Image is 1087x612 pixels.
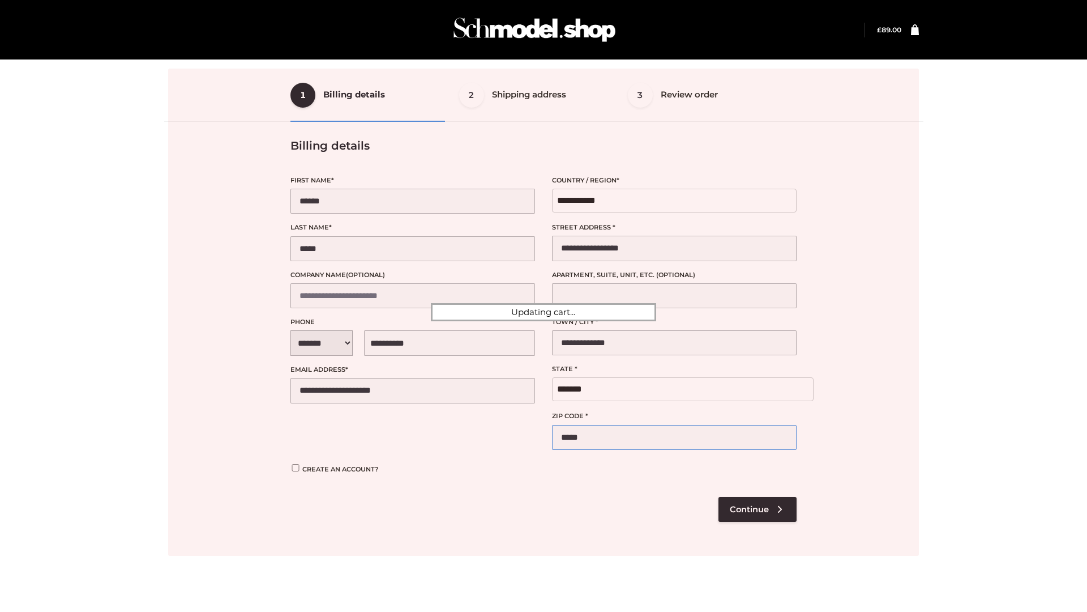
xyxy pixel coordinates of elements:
bdi: 89.00 [877,25,901,34]
img: Schmodel Admin 964 [450,7,619,52]
span: £ [877,25,881,34]
div: Updating cart... [431,303,656,321]
a: £89.00 [877,25,901,34]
